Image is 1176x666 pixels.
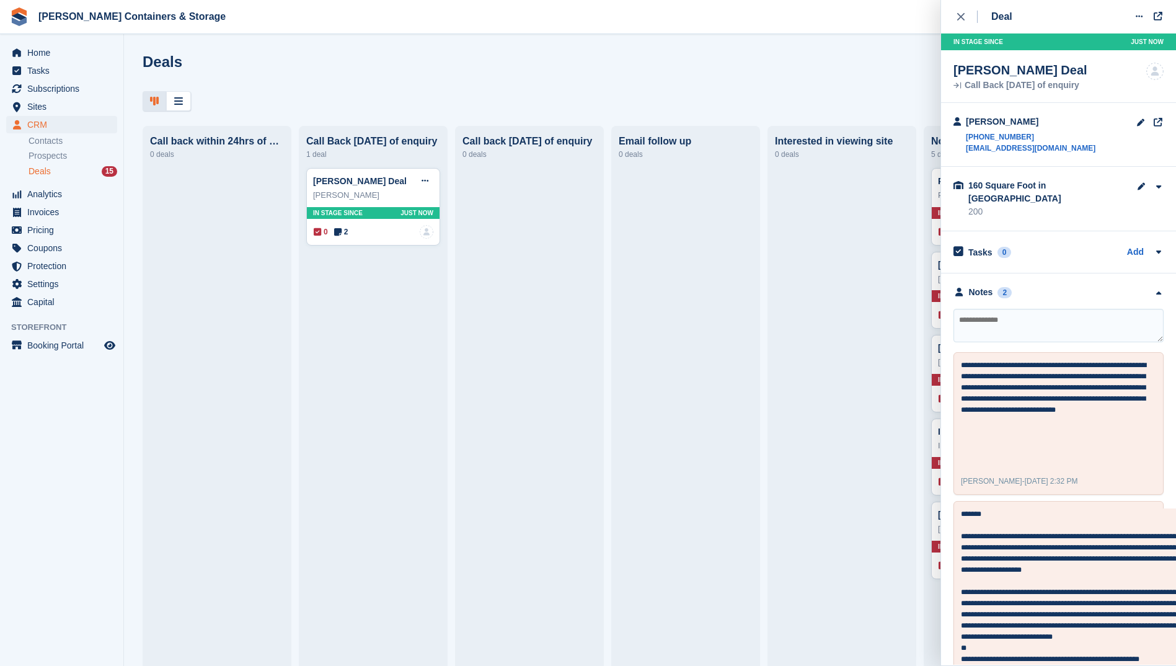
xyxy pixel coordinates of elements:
[997,247,1012,258] div: 0
[27,337,102,354] span: Booking Portal
[6,116,117,133] a: menu
[11,321,123,334] span: Storefront
[939,476,953,487] span: 0
[29,165,117,178] a: Deals 15
[775,136,909,147] div: Interested in viewing site
[27,203,102,221] span: Invoices
[6,62,117,79] a: menu
[27,98,102,115] span: Sites
[6,80,117,97] a: menu
[29,135,117,147] a: Contacts
[938,356,1058,368] div: [PERSON_NAME]
[6,203,117,221] a: menu
[991,9,1012,24] div: Deal
[938,260,1032,270] a: [PERSON_NAME] Deal
[314,226,328,238] span: 0
[420,225,433,239] a: deal-assignee-blank
[27,116,102,133] span: CRM
[306,147,440,162] div: 1 deal
[29,166,51,177] span: Deals
[961,477,1022,486] span: [PERSON_NAME]
[6,185,117,203] a: menu
[313,189,433,202] div: [PERSON_NAME]
[102,338,117,353] a: Preview store
[938,273,1058,285] div: [PERSON_NAME]
[938,189,1058,202] div: Pets as Therapy
[1127,246,1144,260] a: Add
[150,147,284,162] div: 0 deals
[6,239,117,257] a: menu
[400,208,433,218] span: Just now
[27,44,102,61] span: Home
[969,286,993,299] div: Notes
[968,205,1131,218] div: 200
[10,7,29,26] img: stora-icon-8386f47178a22dfd0bd8f6a31ec36ba5ce8667c1dd55bd0f319d3a0aa187defe.svg
[939,560,953,571] span: 0
[953,37,1003,47] span: In stage since
[968,247,993,258] h2: Tasks
[938,427,1018,437] a: Ineract UK Ltd Deal
[966,143,1095,154] a: [EMAIL_ADDRESS][DOMAIN_NAME]
[939,226,953,238] span: 0
[775,147,909,162] div: 0 deals
[334,226,348,238] span: 2
[6,221,117,239] a: menu
[27,275,102,293] span: Settings
[968,179,1092,205] div: 160 Square Foot in [GEOGRAPHIC_DATA]
[939,393,953,404] span: 0
[619,136,753,147] div: Email follow up
[313,208,363,218] span: In stage since
[29,150,67,162] span: Prospects
[938,343,1010,353] a: [PERSON_NAME]
[6,44,117,61] a: menu
[1146,63,1164,80] img: deal-assignee-blank
[27,62,102,79] span: Tasks
[6,275,117,293] a: menu
[462,136,596,147] div: Call back [DATE] of enquiry
[27,239,102,257] span: Coupons
[938,523,1058,535] div: [PERSON_NAME]
[619,147,753,162] div: 0 deals
[931,136,1065,147] div: Not ready to book just yet
[938,375,988,384] span: In stage since
[953,63,1087,78] div: [PERSON_NAME] Deal
[1025,477,1078,486] span: [DATE] 2:32 PM
[143,53,182,70] h1: Deals
[6,337,117,354] a: menu
[938,440,1058,452] div: Ineract UK Ltd
[27,80,102,97] span: Subscriptions
[938,208,988,218] span: In stage since
[33,6,231,27] a: [PERSON_NAME] Containers & Storage
[938,542,988,551] span: In stage since
[6,257,117,275] a: menu
[313,176,407,186] a: [PERSON_NAME] Deal
[966,131,1095,143] a: [PHONE_NUMBER]
[938,510,1032,520] a: [PERSON_NAME] Deal
[938,458,988,468] span: In stage since
[27,221,102,239] span: Pricing
[931,147,1065,162] div: 5 deals
[462,147,596,162] div: 0 deals
[27,185,102,203] span: Analytics
[6,98,117,115] a: menu
[1131,37,1164,47] span: Just now
[306,136,440,147] div: Call Back [DATE] of enquiry
[938,176,1025,186] a: Pets as Therapy Deal
[6,293,117,311] a: menu
[939,309,953,321] span: 0
[27,293,102,311] span: Capital
[961,476,1078,487] div: -
[150,136,284,147] div: Call back within 24hrs of enquiry
[27,257,102,275] span: Protection
[953,81,1087,90] div: Call Back [DATE] of enquiry
[29,149,117,162] a: Prospects
[966,115,1095,128] div: [PERSON_NAME]
[938,291,988,301] span: In stage since
[102,166,117,177] div: 15
[997,287,1012,298] div: 2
